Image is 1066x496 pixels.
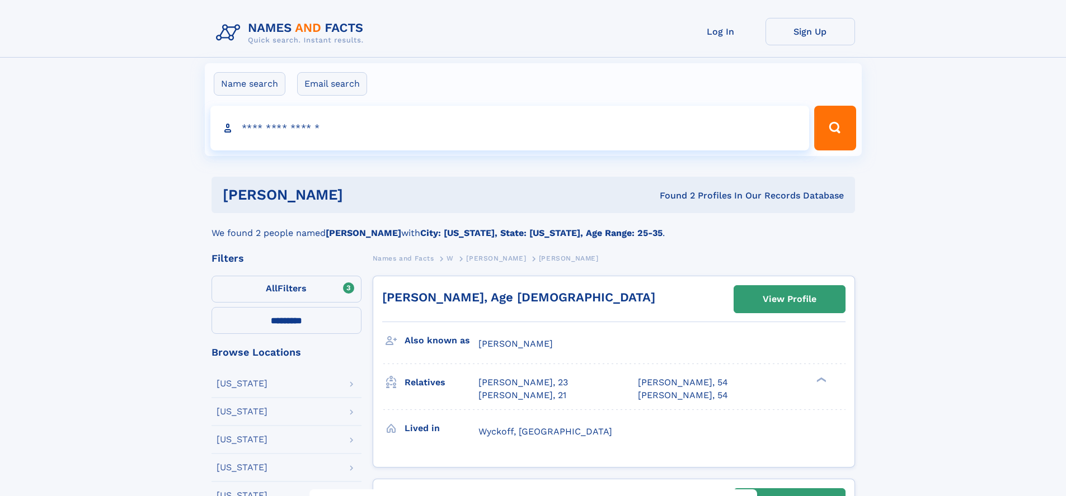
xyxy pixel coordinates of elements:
a: [PERSON_NAME], 23 [478,376,568,389]
div: Browse Locations [212,347,361,357]
span: [PERSON_NAME] [466,254,526,262]
h3: Relatives [405,373,478,392]
a: [PERSON_NAME], Age [DEMOGRAPHIC_DATA] [382,290,655,304]
a: [PERSON_NAME], 21 [478,389,566,401]
div: [US_STATE] [217,407,267,416]
img: Logo Names and Facts [212,18,373,48]
div: ❯ [814,376,827,384]
span: Wyckoff, [GEOGRAPHIC_DATA] [478,426,612,437]
label: Email search [297,72,367,96]
h1: [PERSON_NAME] [223,188,501,202]
a: Names and Facts [373,251,434,265]
a: Log In [676,18,766,45]
span: All [266,283,278,294]
h3: Lived in [405,419,478,438]
b: City: [US_STATE], State: [US_STATE], Age Range: 25-35 [420,228,663,238]
a: [PERSON_NAME] [466,251,526,265]
label: Name search [214,72,285,96]
button: Search Button [814,106,856,150]
a: W [447,251,454,265]
div: Found 2 Profiles In Our Records Database [501,190,844,202]
div: We found 2 people named with . [212,213,855,240]
a: Sign Up [766,18,855,45]
label: Filters [212,276,361,303]
a: View Profile [734,286,845,313]
div: Filters [212,253,361,263]
div: [US_STATE] [217,463,267,472]
span: W [447,254,454,262]
a: [PERSON_NAME], 54 [638,389,728,401]
h3: Also known as [405,331,478,350]
div: View Profile [763,286,816,312]
span: [PERSON_NAME] [539,254,599,262]
input: search input [210,106,810,150]
span: [PERSON_NAME] [478,338,553,349]
div: [US_STATE] [217,435,267,444]
b: [PERSON_NAME] [326,228,401,238]
div: [US_STATE] [217,379,267,388]
a: [PERSON_NAME], 54 [638,376,728,389]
